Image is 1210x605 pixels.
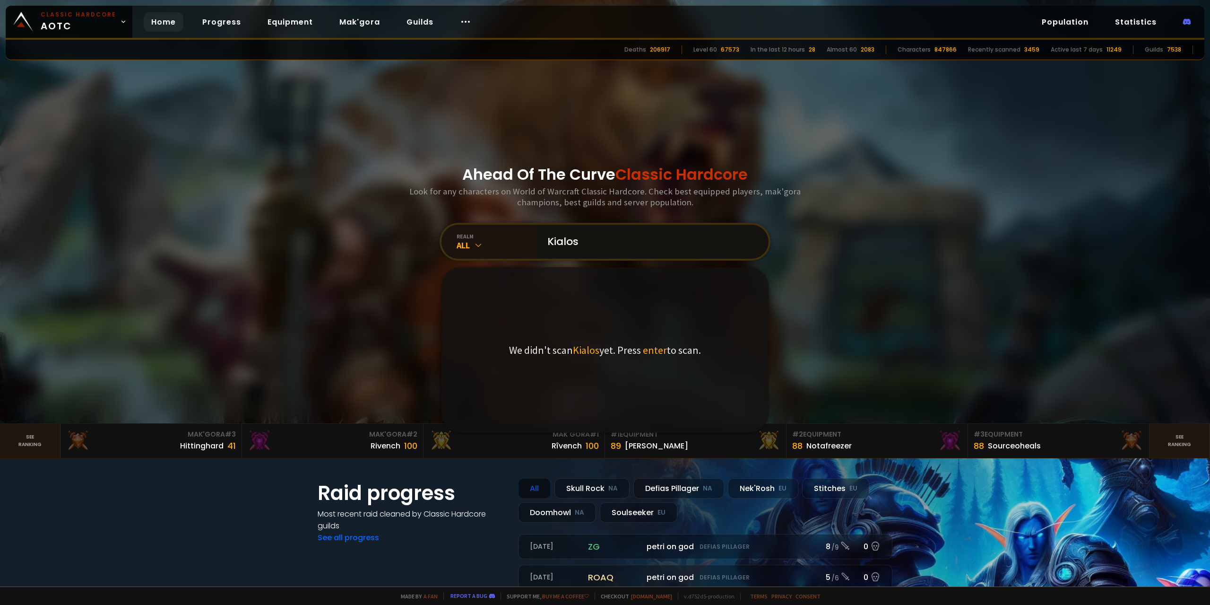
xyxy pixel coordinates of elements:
[60,424,242,458] a: Mak'Gora#3Hittinghard41
[406,430,417,439] span: # 2
[227,439,236,452] div: 41
[1107,12,1164,32] a: Statistics
[657,508,665,517] small: EU
[1149,424,1210,458] a: Seeranking
[180,440,224,452] div: Hittinghard
[144,12,183,32] a: Home
[605,424,786,458] a: #1Equipment89[PERSON_NAME]
[795,593,821,600] a: Consent
[643,343,667,357] span: enter
[608,484,618,493] small: NA
[809,45,815,54] div: 28
[590,430,599,439] span: # 1
[1051,45,1103,54] div: Active last 7 days
[41,10,116,19] small: Classic Hardcore
[501,593,589,600] span: Support me,
[318,532,379,543] a: See all progress
[552,440,582,452] div: Rîvench
[450,592,487,599] a: Report a bug
[6,6,132,38] a: Classic HardcoreAOTC
[518,502,596,523] div: Doomhowl
[802,478,869,499] div: Stitches
[242,424,423,458] a: Mak'Gora#2Rivench100
[678,593,735,600] span: v. d752d5 - production
[624,45,646,54] div: Deaths
[703,484,712,493] small: NA
[988,440,1041,452] div: Sourceoheals
[771,593,792,600] a: Privacy
[849,484,857,493] small: EU
[457,233,536,240] div: realm
[399,12,441,32] a: Guilds
[631,593,672,600] a: [DOMAIN_NAME]
[721,45,739,54] div: 67573
[457,240,536,251] div: All
[1024,45,1039,54] div: 3459
[66,430,236,439] div: Mak'Gora
[898,45,931,54] div: Characters
[786,424,968,458] a: #2Equipment88Notafreezer
[509,343,701,357] p: We didn't scan yet. Press to scan.
[554,478,630,499] div: Skull Rock
[1145,45,1163,54] div: Guilds
[573,343,599,357] span: Kialos
[41,10,116,33] span: AOTC
[318,478,507,508] h1: Raid progress
[650,45,670,54] div: 206917
[586,439,599,452] div: 100
[404,439,417,452] div: 100
[861,45,874,54] div: 2083
[693,45,717,54] div: Level 60
[974,430,1143,439] div: Equipment
[423,424,605,458] a: Mak'Gora#1Rîvench100
[968,45,1020,54] div: Recently scanned
[750,593,768,600] a: Terms
[225,430,236,439] span: # 3
[600,502,677,523] div: Soulseeker
[462,163,748,186] h1: Ahead Of The Curve
[934,45,957,54] div: 847866
[728,478,798,499] div: Nek'Rosh
[423,593,438,600] a: a fan
[792,430,962,439] div: Equipment
[611,430,780,439] div: Equipment
[806,440,852,452] div: Notafreezer
[1167,45,1181,54] div: 7538
[542,225,757,259] input: Search a character...
[778,484,786,493] small: EU
[248,430,417,439] div: Mak'Gora
[332,12,388,32] a: Mak'gora
[615,164,748,185] span: Classic Hardcore
[974,430,985,439] span: # 3
[633,478,724,499] div: Defias Pillager
[625,440,688,452] div: [PERSON_NAME]
[1106,45,1122,54] div: 11249
[395,593,438,600] span: Made by
[575,508,584,517] small: NA
[429,430,599,439] div: Mak'Gora
[827,45,857,54] div: Almost 60
[518,478,551,499] div: All
[518,534,892,559] a: [DATE]zgpetri on godDefias Pillager8 /90
[260,12,320,32] a: Equipment
[792,439,803,452] div: 88
[611,439,621,452] div: 89
[406,186,804,208] h3: Look for any characters on World of Warcraft Classic Hardcore. Check best equipped players, mak'g...
[595,593,672,600] span: Checkout
[974,439,984,452] div: 88
[611,430,620,439] span: # 1
[751,45,805,54] div: In the last 12 hours
[968,424,1149,458] a: #3Equipment88Sourceoheals
[792,430,803,439] span: # 2
[518,565,892,590] a: [DATE]roaqpetri on godDefias Pillager5 /60
[371,440,400,452] div: Rivench
[318,508,507,532] h4: Most recent raid cleaned by Classic Hardcore guilds
[195,12,249,32] a: Progress
[542,593,589,600] a: Buy me a coffee
[1034,12,1096,32] a: Population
